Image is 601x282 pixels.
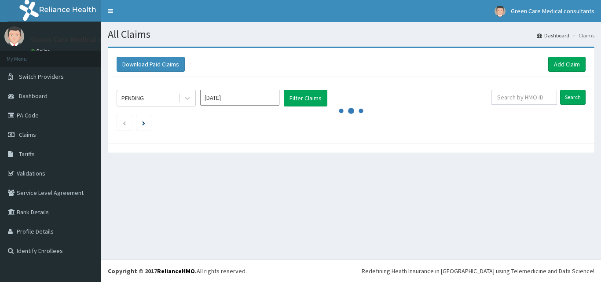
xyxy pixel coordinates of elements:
span: Tariffs [19,150,35,158]
strong: Copyright © 2017 . [108,267,197,275]
span: Switch Providers [19,73,64,81]
a: RelianceHMO [157,267,195,275]
h1: All Claims [108,29,594,40]
li: Claims [570,32,594,39]
p: Green Care Medical consultants [31,36,139,44]
input: Search by HMO ID [491,90,557,105]
a: Add Claim [548,57,586,72]
a: Online [31,48,52,54]
a: Dashboard [537,32,569,39]
div: PENDING [121,94,144,103]
svg: audio-loading [338,98,364,124]
a: Next page [142,119,145,127]
span: Dashboard [19,92,48,100]
a: Previous page [122,119,126,127]
span: Claims [19,131,36,139]
button: Download Paid Claims [117,57,185,72]
img: User Image [4,26,24,46]
span: Green Care Medical consultants [511,7,594,15]
input: Select Month and Year [200,90,279,106]
img: User Image [495,6,506,17]
div: Redefining Heath Insurance in [GEOGRAPHIC_DATA] using Telemedicine and Data Science! [362,267,594,275]
footer: All rights reserved. [101,260,601,282]
input: Search [560,90,586,105]
button: Filter Claims [284,90,327,106]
